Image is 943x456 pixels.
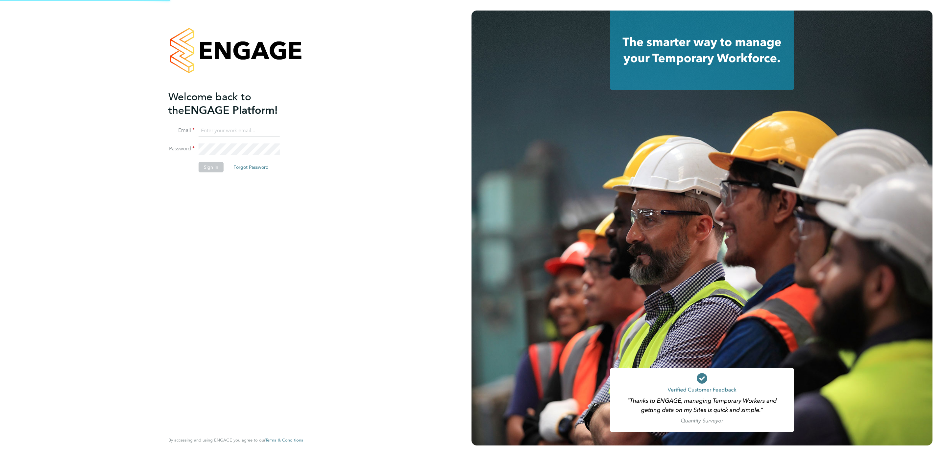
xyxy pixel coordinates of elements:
button: Sign In [199,162,224,172]
label: Password [168,145,195,152]
span: By accessing and using ENGAGE you agree to our [168,437,303,443]
input: Enter your work email... [199,125,280,137]
h2: ENGAGE Platform! [168,90,297,117]
span: Welcome back to the [168,90,251,117]
button: Forgot Password [228,162,274,172]
a: Terms & Conditions [265,438,303,443]
label: Email [168,127,195,134]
